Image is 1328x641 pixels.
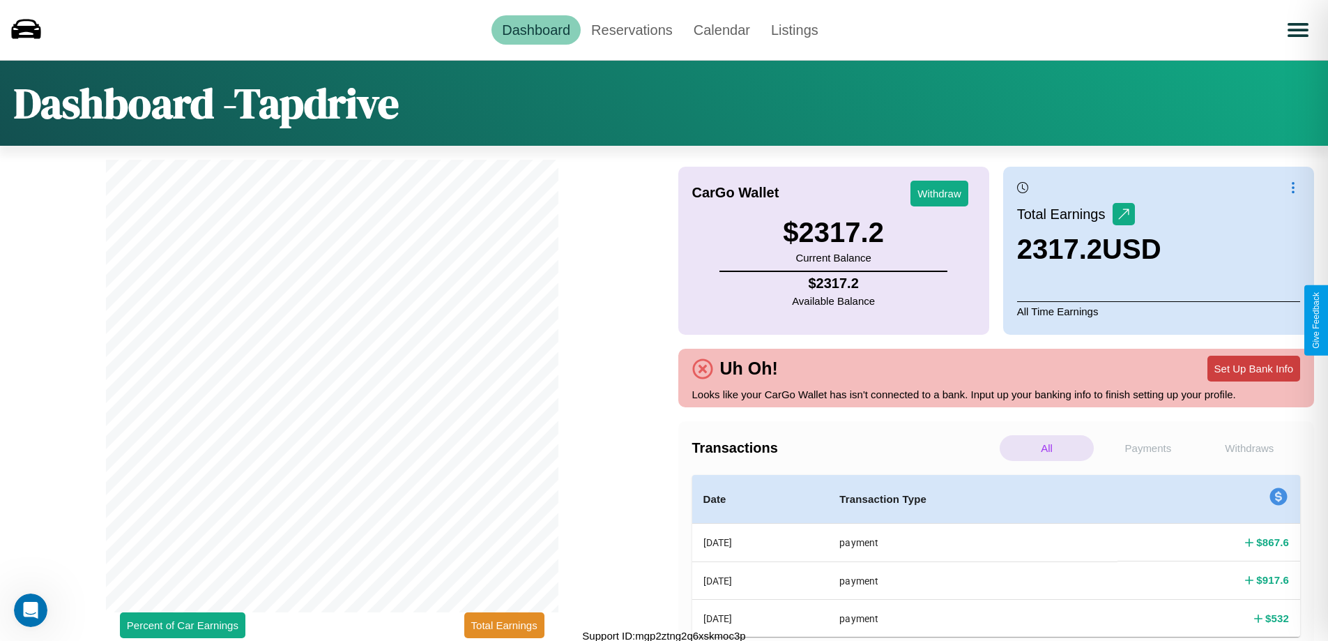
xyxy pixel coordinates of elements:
th: [DATE] [692,561,829,599]
button: Withdraw [910,181,968,206]
iframe: Intercom live chat [14,594,47,627]
p: Payments [1101,435,1195,461]
h4: Date [703,491,818,508]
button: Percent of Car Earnings [120,612,245,638]
th: payment [828,524,1117,562]
a: Listings [761,15,829,45]
p: All Time Earnings [1017,301,1300,321]
button: Total Earnings [464,612,544,638]
th: [DATE] [692,600,829,637]
h4: Transaction Type [839,491,1106,508]
h4: Transactions [692,440,996,456]
a: Dashboard [491,15,581,45]
h4: CarGo Wallet [692,185,779,201]
h1: Dashboard - Tapdrive [14,75,399,132]
h4: $ 917.6 [1256,573,1289,587]
table: simple table [692,475,1301,637]
th: [DATE] [692,524,829,562]
h3: 2317.2 USD [1017,234,1161,265]
div: Give Feedback [1311,292,1321,349]
a: Reservations [581,15,683,45]
h4: $ 532 [1265,611,1289,626]
p: Total Earnings [1017,202,1113,227]
h4: Uh Oh! [713,359,785,379]
h4: $ 2317.2 [792,276,875,292]
p: Withdraws [1203,435,1297,461]
p: Current Balance [783,248,884,267]
th: payment [828,600,1117,637]
button: Set Up Bank Info [1207,356,1300,382]
h3: $ 2317.2 [783,217,884,248]
th: payment [828,561,1117,599]
p: All [1000,435,1094,461]
a: Calendar [683,15,761,45]
p: Available Balance [792,292,875,310]
h4: $ 867.6 [1256,535,1289,550]
p: Looks like your CarGo Wallet has isn't connected to a bank. Input up your banking info to finish ... [692,385,1301,404]
button: Open menu [1279,10,1318,50]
